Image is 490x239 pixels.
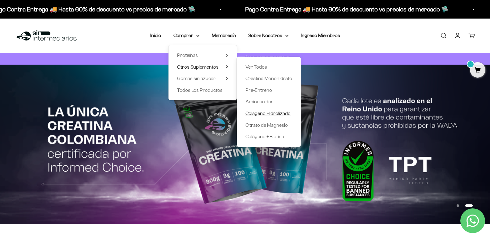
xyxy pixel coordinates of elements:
[201,4,405,14] p: Pago Contra Entrega 🚚 Hasta 60% de descuento vs precios de mercado 🛸
[150,33,161,38] a: Inicio
[173,32,199,40] summary: Comprar
[177,64,219,70] span: Otros Suplementos
[245,86,292,94] a: Pre-Entreno
[245,75,292,83] a: Creatina Monohidrato
[245,76,292,81] span: Creatina Monohidrato
[177,51,228,59] summary: Proteínas
[245,63,292,71] a: Ver Todos
[245,134,284,139] span: Colágeno + Biotina
[177,75,228,83] summary: Gomas sin azúcar
[177,76,215,81] span: Gomas sin azúcar
[177,53,198,58] span: Proteínas
[177,63,228,71] summary: Otros Suplementos
[212,33,236,38] a: Membresía
[245,98,292,106] a: Aminoácidos
[245,121,292,129] a: Citrato de Magnesio
[177,87,223,93] span: Todos Los Productos
[245,87,272,93] span: Pre-Entreno
[301,33,340,38] a: Ingreso Miembros
[245,109,292,117] a: Colágeno Hidrolizado
[245,99,274,104] span: Aminoácidos
[245,133,292,141] a: Colágeno + Biotina
[248,32,288,40] summary: Sobre Nosotros
[245,64,267,70] span: Ver Todos
[177,86,228,94] a: Todos Los Productos
[245,111,291,116] span: Colágeno Hidrolizado
[245,122,288,128] span: Citrato de Magnesio
[467,61,474,68] mark: 0
[470,67,485,74] a: 0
